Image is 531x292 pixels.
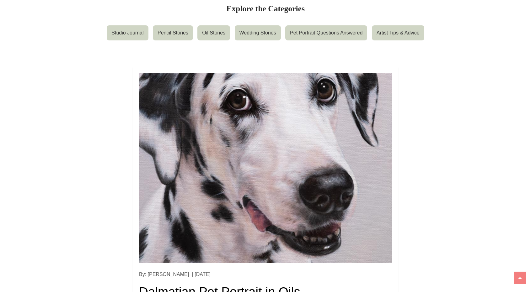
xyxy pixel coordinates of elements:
[192,272,211,277] span: | [DATE]
[372,25,424,40] a: Artist Tips & Advice
[197,25,230,40] a: Oil Stories
[235,25,281,40] a: Wedding Stories
[139,272,189,277] span: By: [PERSON_NAME]
[107,25,148,40] a: Studio Journal
[153,25,193,40] a: Pencil Stories
[285,25,367,40] a: Pet Portrait Questions Answered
